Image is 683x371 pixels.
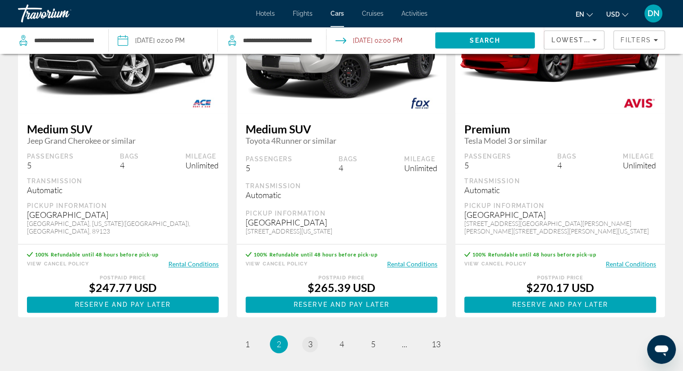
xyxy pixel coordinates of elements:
[246,217,437,227] div: [GEOGRAPHIC_DATA]
[648,9,660,18] span: DN
[246,209,437,217] div: Pickup Information
[18,2,108,25] a: Travorium
[176,93,228,113] img: ACE
[402,339,407,349] span: ...
[185,160,219,170] div: Unlimited
[339,339,344,349] span: 4
[246,190,437,200] div: Automatic
[246,155,292,163] div: Passengers
[120,152,139,160] div: Bags
[464,160,511,170] div: 5
[27,152,74,160] div: Passengers
[246,182,437,190] div: Transmission
[27,136,219,146] span: Jeep Grand Cherokee or similar
[432,339,441,349] span: 13
[464,185,656,195] div: Automatic
[246,275,437,281] div: Postpaid Price
[464,136,656,146] span: Tesla Model 3 or similar
[242,34,313,47] input: Search dropoff location
[470,37,500,44] span: Search
[606,8,628,21] button: Change currency
[404,163,437,173] div: Unlimited
[246,296,437,313] button: Reserve and pay later
[118,27,185,54] button: Pickup date: Nov 05, 2025 02:00 PM
[335,27,402,54] button: Open drop-off date and time picker
[330,10,344,17] a: Cars
[18,335,665,353] nav: Pagination
[621,36,651,44] span: Filters
[606,11,620,18] span: USD
[557,160,577,170] div: 4
[27,275,219,281] div: Postpaid Price
[246,281,437,294] div: $265.39 USD
[435,32,535,49] button: Search
[27,210,219,220] div: [GEOGRAPHIC_DATA]
[256,10,275,17] a: Hotels
[464,275,656,281] div: Postpaid Price
[35,252,159,257] span: 100% Refundable until 48 hours before pick-up
[339,155,358,163] div: Bags
[613,31,665,49] button: Filters
[27,296,219,313] button: Reserve and pay later
[33,34,95,47] input: Search pickup location
[339,163,358,173] div: 4
[27,185,219,195] div: Automatic
[387,260,437,268] button: Rental Conditions
[277,339,281,349] span: 2
[371,339,375,349] span: 5
[464,177,656,185] div: Transmission
[642,4,665,23] button: User Menu
[246,227,437,235] div: [STREET_ADDRESS][US_STATE]
[293,10,313,17] a: Flights
[120,160,139,170] div: 4
[551,36,609,44] span: Lowest Price
[308,339,313,349] span: 3
[557,152,577,160] div: Bags
[464,281,656,294] div: $270.17 USD
[395,93,446,113] img: FOX
[464,210,656,220] div: [GEOGRAPHIC_DATA]
[27,220,219,235] div: [GEOGRAPHIC_DATA], [US_STATE]([GEOGRAPHIC_DATA]), [GEOGRAPHIC_DATA], 89123
[27,281,219,294] div: $247.77 USD
[464,202,656,210] div: Pickup Information
[647,335,676,364] iframe: Button to launch messaging window
[404,155,437,163] div: Mileage
[623,160,656,170] div: Unlimited
[75,301,171,308] span: Reserve and pay later
[27,177,219,185] div: Transmission
[246,260,308,268] button: View Cancel Policy
[464,220,656,235] div: [STREET_ADDRESS][GEOGRAPHIC_DATA][PERSON_NAME][PERSON_NAME][STREET_ADDRESS][PERSON_NAME][US_STATE]
[576,11,584,18] span: en
[613,93,665,113] img: AVIS
[246,122,437,136] span: Medium SUV
[464,122,656,136] span: Premium
[246,163,292,173] div: 5
[362,10,383,17] a: Cruises
[551,35,597,45] mat-select: Sort by
[472,252,596,257] span: 100% Refundable until 48 hours before pick-up
[185,152,219,160] div: Mileage
[27,202,219,210] div: Pickup Information
[464,260,526,268] button: View Cancel Policy
[606,260,656,268] button: Rental Conditions
[294,301,389,308] span: Reserve and pay later
[623,152,656,160] div: Mileage
[464,152,511,160] div: Passengers
[464,296,656,313] button: Reserve and pay later
[245,339,250,349] span: 1
[254,252,378,257] span: 100% Refundable until 48 hours before pick-up
[512,301,608,308] span: Reserve and pay later
[401,10,427,17] a: Activities
[27,260,89,268] button: View Cancel Policy
[27,160,74,170] div: 5
[246,136,437,146] span: Toyota 4Runner or similar
[168,260,219,268] button: Rental Conditions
